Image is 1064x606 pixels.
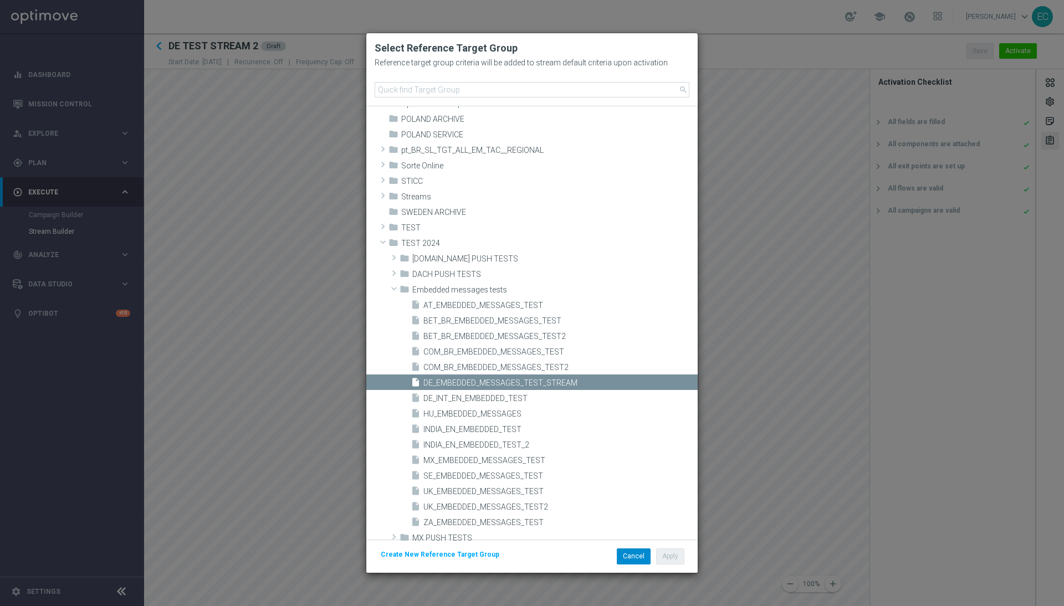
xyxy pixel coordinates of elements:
span: TEST [401,223,698,233]
i: folder [400,269,410,281]
i: insert_drive_file [411,408,421,421]
i: folder [388,238,398,250]
span: POLAND ARCHIVE [401,115,698,124]
i: insert_drive_file [411,455,421,468]
span: MX_EMBEDDED_MESSAGES_TEST [423,456,698,465]
button: Create New Reference Target Group [380,548,500,561]
span: COM_BR_EMBEDDED_MESSAGES_TEST [423,347,698,357]
i: folder [400,532,410,545]
i: insert_drive_file [411,331,421,343]
i: insert_drive_file [411,424,421,436]
span: STICC [401,177,698,186]
span: COM_BR_EMBEDDED_MESSAGES_TEST2 [423,363,698,372]
span: Sorte Online [401,161,698,171]
i: folder [400,284,410,297]
i: insert_drive_file [411,362,421,374]
span: DE_EMBEDDED_MESSAGES_TEST_STREAM [423,378,698,388]
i: insert_drive_file [411,470,421,483]
span: BET.BR PUSH TESTS [412,254,698,264]
i: folder [388,145,398,157]
span: Create New Reference Target Group [381,551,499,558]
span: search [679,85,688,94]
span: HU_EMBEDDED_MESSAGES [423,409,698,419]
span: MX PUSH TESTS [412,533,698,543]
span: UK_EMBEDDED_MESSAGES_TEST2 [423,502,698,512]
button: Apply [656,548,684,564]
i: folder [388,222,398,235]
span: INDIA_EN_EMBEDDED_TEST [423,425,698,434]
span: Embedded messages tests [412,285,698,295]
span: Streams [401,192,698,202]
i: folder [388,176,398,188]
h2: Reference target group criteria will be added to stream default criteria upon activation [375,58,668,67]
span: POLAND SERVICE [401,130,698,140]
span: TEST 2024 [401,239,698,248]
span: UK_EMBEDDED_MESSAGES_TEST [423,487,698,496]
h2: Select Reference Target Group [375,42,689,55]
i: insert_drive_file [411,393,421,405]
span: DE_INT_EN_EMBEDDED_TEST [423,394,698,403]
span: ZA_EMBEDDED_MESSAGES_TEST [423,518,698,527]
i: insert_drive_file [411,346,421,359]
i: folder [388,207,398,219]
span: BET_BR_EMBEDDED_MESSAGES_TEST2 [423,332,698,341]
i: insert_drive_file [411,501,421,514]
i: folder [388,114,398,126]
i: insert_drive_file [411,300,421,312]
i: insert_drive_file [411,486,421,499]
i: folder [388,160,398,173]
button: Cancel [617,548,651,564]
i: insert_drive_file [411,517,421,530]
span: SE_EMBEDDED_MESSAGES_TEST [423,471,698,481]
span: DACH PUSH TESTS [412,270,698,279]
i: folder [400,253,410,266]
i: folder [388,191,398,204]
i: insert_drive_file [411,377,421,390]
span: BET_BR_EMBEDDED_MESSAGES_TEST [423,316,698,326]
i: insert_drive_file [411,315,421,328]
span: SWEDEN ARCHIVE [401,208,698,217]
i: folder [388,129,398,142]
i: insert_drive_file [411,439,421,452]
span: AT_EMBEDDED_MESSAGES_TEST [423,301,698,310]
input: Quick find Target Group [375,82,689,97]
span: INDIA_EN_EMBEDDED_TEST_2 [423,440,698,450]
span: pt_BR_SL_TGT_ALL_EM_TAC__REGIONAL [401,146,698,155]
